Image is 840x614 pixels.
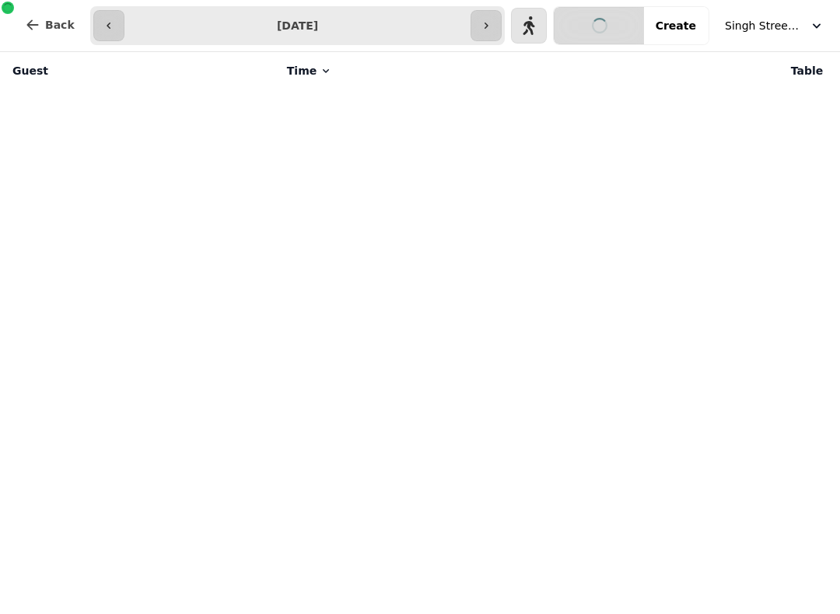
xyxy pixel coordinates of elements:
[12,6,87,44] button: Back
[725,18,803,33] span: Singh Street Bruntsfield
[45,19,75,30] span: Back
[643,7,709,44] button: Create
[287,63,317,78] span: Time
[716,12,834,40] button: Singh Street Bruntsfield
[586,52,832,89] th: Table
[656,20,696,31] span: Create
[287,63,332,78] button: Time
